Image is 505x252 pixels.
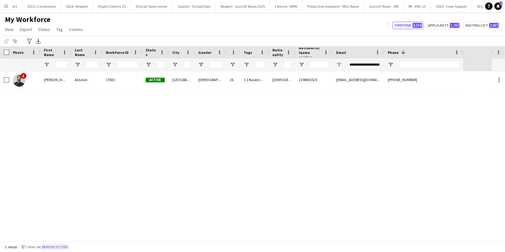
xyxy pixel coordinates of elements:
[240,71,269,88] div: 1.3 Based in [GEOGRAPHIC_DATA], 2.3 English Level = 3/3 Excellent
[131,0,173,12] button: Diriyah Sales center
[299,46,321,59] span: National ID/ Iqama number
[54,25,65,33] a: Tag
[23,0,61,12] button: DGCL Candidates
[336,50,346,55] span: Email
[472,0,489,12] button: SFQ
[35,37,42,45] app-action-btn: Export XLSX
[500,2,503,6] span: 1
[494,2,502,10] a: 1
[44,62,49,67] button: Open Filter Menu
[13,74,25,87] img: Mustafa Aldalati
[69,27,83,32] span: Comms
[413,23,422,28] span: 8,559
[431,0,472,12] button: SS24 - Crew Support
[195,71,226,88] div: [DEMOGRAPHIC_DATA]
[463,22,500,29] button: Waiting list2,067
[106,50,129,55] span: Workforce ID
[244,62,249,67] button: Open Filter Menu
[489,23,499,28] span: 2,067
[40,71,71,88] div: [PERSON_NAME]
[172,62,178,67] button: Open Filter Menu
[270,0,302,12] button: Fortune - MPW
[146,78,165,82] span: Active
[230,62,235,67] button: Open Filter Menu
[388,50,399,55] span: Phone
[102,71,142,88] div: 17833
[384,71,463,88] div: [PHONE_NUMBER]
[404,0,431,12] button: PA - EWC 25
[173,0,216,12] button: Jawlah - School Expo
[26,37,33,45] app-action-btn: Advanced filters
[93,0,131,12] button: Project Gemini 25
[226,71,240,88] div: 26
[56,27,63,32] span: Tag
[347,61,380,68] input: Email Filter Input
[20,27,32,32] span: Export
[106,62,111,67] button: Open Filter Menu
[17,25,34,33] a: Export
[44,48,60,57] span: First Name
[169,71,195,88] div: [GEOGRAPHIC_DATA]
[244,50,252,55] span: Tags
[198,62,204,67] button: Open Filter Menu
[146,48,157,57] span: Status
[55,61,67,68] input: First Name Filter Input
[13,50,24,55] span: Photo
[299,62,304,67] button: Open Filter Menu
[41,244,69,250] button: Remove filters
[272,62,278,67] button: Open Filter Menu
[71,71,102,88] div: Aldalati
[66,25,85,33] a: Comms
[255,61,265,68] input: Tags Filter Input
[209,61,222,68] input: Gender Filter Input
[336,62,342,67] button: Open Filter Menu
[399,61,460,68] input: Phone Filter Input
[216,0,270,12] button: Respect - Guns N' Roses 2025
[61,0,93,12] button: SS24 - Respect
[388,62,393,67] button: Open Filter Menu
[172,50,179,55] span: City
[198,50,212,55] span: Gender
[75,62,80,67] button: Open Filter Menu
[299,77,317,82] span: 2198691525
[269,71,295,88] div: [DEMOGRAPHIC_DATA]
[2,25,16,33] a: View
[157,61,165,68] input: Status Filter Input
[450,23,460,28] span: 1,767
[310,61,329,68] input: National ID/ Iqama number Filter Input
[272,48,284,57] span: Nationality
[183,61,191,68] input: City Filter Input
[5,27,14,32] span: View
[302,0,364,12] button: Production Assistant - MDL Beast
[75,48,91,57] span: Last Name
[20,73,27,79] span: !
[332,71,384,88] div: [EMAIL_ADDRESS][DOMAIN_NAME]
[25,245,41,249] span: 1 filter set
[426,22,461,29] button: Applicants1,767
[392,22,423,29] button: Everyone8,559
[36,25,53,33] a: Status
[38,27,50,32] span: Status
[364,0,404,12] button: Guns N' Roses - VIB
[86,61,98,68] input: Last Name Filter Input
[146,62,151,67] button: Open Filter Menu
[5,15,50,24] span: My Workforce
[117,61,138,68] input: Workforce ID Filter Input
[284,61,291,68] input: Nationality Filter Input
